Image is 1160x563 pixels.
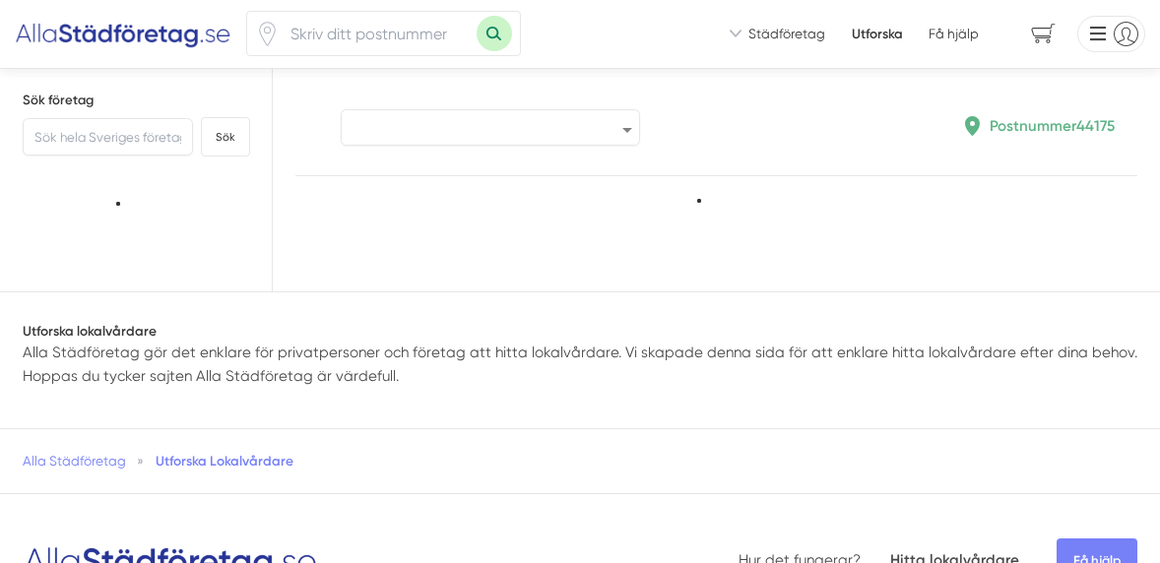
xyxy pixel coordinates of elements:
span: » [137,452,144,470]
input: Skriv ditt postnummer [280,12,477,55]
h1: Utforska lokalvårdare [23,322,1137,341]
input: Sök hela Sveriges företag här... [23,118,193,156]
span: navigation-cart [1017,17,1069,51]
nav: Breadcrumb [23,452,1137,470]
a: Utforska Lokalvårdare [156,453,293,469]
img: Alla Städföretag [15,18,231,49]
span: Städföretag [748,25,825,43]
span: Få hjälp [929,25,979,43]
p: Alla Städföretag gör det enklare för privatpersoner och företag att hitta lokalvårdare. Vi skapad... [23,341,1137,388]
span: Klicka för att använda din position. [255,22,280,46]
a: Utforska [852,25,903,43]
button: Sök med postnummer [477,16,512,51]
svg: Pin / Karta [255,22,280,46]
p: Postnummer 44175 [990,114,1115,138]
button: Sök [201,117,250,156]
a: Alla Städföretag [23,453,126,469]
h5: Sök företag [23,91,250,109]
